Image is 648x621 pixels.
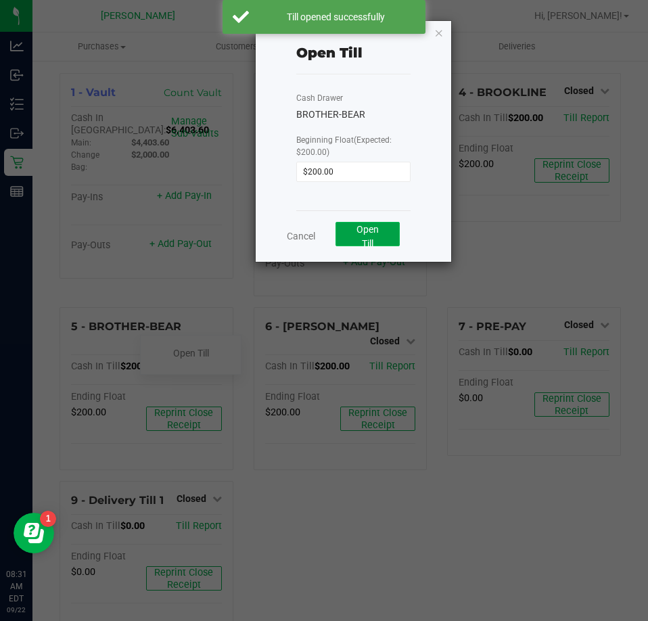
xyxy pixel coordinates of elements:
[335,222,400,246] button: Open Till
[296,43,363,63] div: Open Till
[40,511,56,527] iframe: Resource center unread badge
[287,229,315,244] a: Cancel
[296,92,343,104] label: Cash Drawer
[256,10,415,24] div: Till opened successfully
[356,224,379,249] span: Open Till
[296,108,411,122] div: BROTHER-BEAR
[296,135,392,157] span: Beginning Float
[14,513,54,553] iframe: Resource center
